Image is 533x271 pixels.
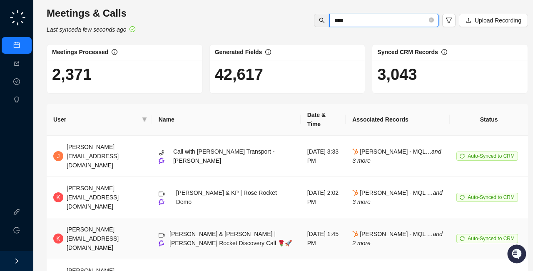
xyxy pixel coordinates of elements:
[352,231,443,246] span: [PERSON_NAME] - MQL …
[460,154,465,159] span: sync
[142,78,152,88] button: Start new chat
[506,244,529,266] iframe: Open customer support
[468,194,515,200] span: Auto-Synced to CRM
[377,49,438,55] span: Synced CRM Records
[475,16,521,25] span: Upload Recording
[450,104,528,136] th: Status
[56,234,60,243] span: K
[301,177,346,218] td: [DATE] 2:02 PM
[14,258,20,264] span: right
[8,117,15,124] div: 📚
[159,199,164,205] img: gong-Dwh8HbPa.png
[429,17,434,25] span: close-circle
[47,7,135,20] h3: Meetings & Calls
[112,49,117,55] span: info-circle
[8,47,152,60] h2: How can we help?
[301,218,346,259] td: [DATE] 1:45 PM
[130,26,135,32] span: check-circle
[319,17,325,23] span: search
[28,75,137,84] div: Start new chat
[173,148,275,164] span: Call with [PERSON_NAME] Transport - [PERSON_NAME]
[140,113,149,126] span: filter
[37,117,44,124] div: 📶
[17,117,31,125] span: Docs
[352,189,443,205] i: and 3 more
[46,117,64,125] span: Status
[52,65,197,84] h1: 2,371
[466,17,471,23] span: upload
[352,148,441,164] span: [PERSON_NAME] - MQL…
[468,153,515,159] span: Auto-Synced to CRM
[159,232,164,238] span: video-camera
[53,115,139,124] span: User
[56,193,60,202] span: K
[159,157,164,164] img: gong-Dwh8HbPa.png
[159,150,164,156] span: phone
[152,104,301,136] th: Name
[446,17,452,24] span: filter
[460,195,465,200] span: sync
[83,137,101,143] span: Pylon
[57,152,60,161] span: J
[441,49,447,55] span: info-circle
[59,137,101,143] a: Powered byPylon
[159,191,164,197] span: video-camera
[169,231,292,246] span: [PERSON_NAME] & [PERSON_NAME] | [PERSON_NAME] Rocket Discovery Call 🌹🚀
[13,227,20,234] span: logout
[346,104,450,136] th: Associated Records
[459,14,528,27] button: Upload Recording
[67,185,119,210] span: [PERSON_NAME][EMAIL_ADDRESS][DOMAIN_NAME]
[159,240,164,246] img: gong-Dwh8HbPa.png
[301,104,346,136] th: Date & Time
[352,189,443,205] span: [PERSON_NAME] - MQL …
[176,189,277,205] span: [PERSON_NAME] & KP | Rose Rocket Demo
[52,49,108,55] span: Meetings Processed
[67,144,119,169] span: [PERSON_NAME][EMAIL_ADDRESS][DOMAIN_NAME]
[352,231,443,246] i: and 2 more
[8,8,25,25] img: Swyft AI
[5,113,34,128] a: 📚Docs
[28,84,105,90] div: We're available if you need us!
[468,236,515,241] span: Auto-Synced to CRM
[47,26,126,33] i: Last synced a few seconds ago
[429,17,434,22] span: close-circle
[460,236,465,241] span: sync
[142,117,147,122] span: filter
[8,33,152,47] p: Welcome 👋
[301,136,346,177] td: [DATE] 3:33 PM
[215,49,262,55] span: Generated Fields
[8,75,23,90] img: 5124521997842_fc6d7dfcefe973c2e489_88.png
[265,49,271,55] span: info-circle
[377,65,523,84] h1: 3,043
[34,113,67,128] a: 📶Status
[352,148,441,164] i: and 3 more
[215,65,360,84] h1: 42,617
[67,226,119,251] span: [PERSON_NAME][EMAIL_ADDRESS][DOMAIN_NAME]
[8,8,27,27] img: logo-small-C4UdH2pc.png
